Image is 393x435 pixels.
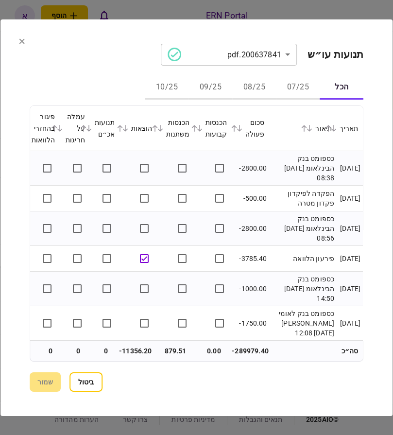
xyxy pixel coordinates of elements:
td: -2800.00 [232,151,270,186]
td: כספומט בנק לאומי [PERSON_NAME] [DATE] 12:08 [270,306,337,341]
button: 10/25 [145,76,188,100]
td: -3785.40 [232,246,270,272]
td: -1000.00 [232,272,270,306]
div: תנועות אכ״ם [95,117,115,140]
div: סכום פעולה [237,117,265,140]
td: [DATE] [337,211,363,246]
td: -1750.00 [232,306,270,341]
td: [DATE] [337,272,363,306]
button: הכל [320,76,363,100]
td: כספומט בנק הפועלים [DATE] 12:43 [270,341,337,375]
div: הכנסות משתנות [162,117,190,140]
td: -11356.20 [113,341,156,361]
td: 879.51 [156,341,191,361]
td: כספומט בנק הבינלאומ [DATE] 08:38 [270,151,337,186]
td: -2800.00 [232,211,270,246]
td: 0.00 [191,341,226,361]
td: 0 [30,341,58,361]
button: 09/25 [188,76,232,100]
div: תיאור [274,122,332,134]
div: הוצאות [125,122,153,134]
div: הכנסות קבועות [200,117,227,140]
td: [DATE] [337,341,363,375]
td: פירעון הלוואה [270,246,337,272]
button: 07/25 [276,76,320,100]
td: -2200.00 [232,341,270,375]
td: 0 [85,341,113,361]
div: עמלה על חריגות [65,111,85,146]
div: 200637841.pdf [168,48,281,61]
td: [DATE] [337,186,363,211]
td: -289979.40 [226,341,273,361]
td: -500.00 [232,186,270,211]
td: סה״כ [336,341,363,361]
div: פיגור בהחזרי הלוואות [35,111,55,146]
div: תאריך [342,122,358,134]
td: [DATE] [337,151,363,186]
td: כספומט בנק הבינלאומ [DATE] 14:50 [270,272,337,306]
td: 0 [58,341,85,361]
h2: תנועות עו״ש [308,49,363,61]
button: 08/25 [232,76,276,100]
td: כספומט בנק הבינלאומ [DATE] 08:56 [270,211,337,246]
button: ביטול [69,372,103,392]
td: [DATE] [337,246,363,272]
td: [DATE] [337,306,363,341]
td: הפקדה לפיקדון פקדון מטרה [270,186,337,211]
